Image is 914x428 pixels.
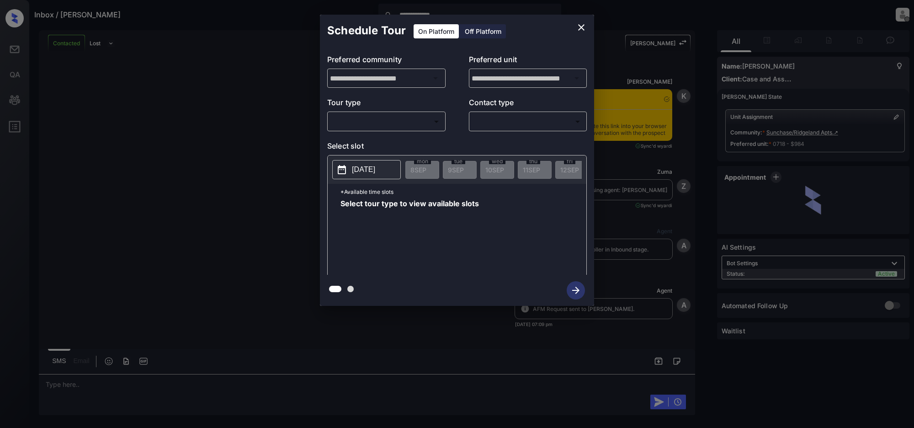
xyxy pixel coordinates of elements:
p: Select slot [327,140,587,155]
div: Off Platform [460,24,506,38]
p: Preferred community [327,54,446,69]
button: [DATE] [332,160,401,179]
p: *Available time slots [340,184,586,200]
div: On Platform [414,24,459,38]
p: Tour type [327,97,446,112]
h2: Schedule Tour [320,15,413,47]
button: close [572,18,590,37]
p: Contact type [469,97,587,112]
p: [DATE] [352,164,375,175]
span: Select tour type to view available slots [340,200,479,273]
p: Preferred unit [469,54,587,69]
